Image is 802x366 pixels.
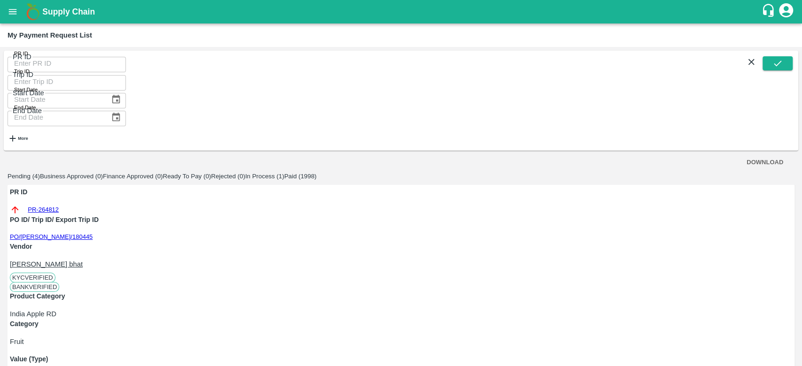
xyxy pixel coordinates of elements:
[10,187,792,197] p: PR ID
[10,215,792,225] p: PO ID/ Trip ID/ Export Trip ID
[23,2,42,21] img: logo
[28,205,59,214] a: PR-264812
[40,173,103,180] button: Business Approved (0)
[10,242,792,252] p: Vendor
[8,126,28,151] button: More
[163,173,211,180] button: Ready To Pay (0)
[761,3,778,20] div: customer-support
[103,173,163,180] button: Finance Approved (0)
[42,7,95,16] b: Supply Chain
[10,273,55,282] span: KYC Verified
[10,309,792,319] p: India Apple RD
[10,319,792,329] p: Category
[10,354,792,364] p: Value (Type)
[8,173,40,180] button: Pending (4)
[743,154,787,171] button: DOWNLOAD
[14,50,28,58] label: PR ID
[107,108,125,126] button: Choose date
[14,86,38,94] label: Start Date
[778,2,794,22] div: account of current user
[8,72,126,90] input: Enter Trip ID
[10,233,93,240] a: PO/[PERSON_NAME]/180445
[14,68,30,76] label: Trip ID
[8,108,103,126] input: End Date
[245,173,284,180] button: In Process (1)
[18,136,28,141] strong: More
[2,1,23,23] button: open drawer
[10,336,792,347] p: Fruit
[10,291,792,301] p: Product Category
[107,91,125,108] button: Choose date
[8,91,103,108] input: Start Date
[211,173,245,180] button: Rejected (0)
[14,104,36,112] label: End Date
[10,259,792,269] p: [PERSON_NAME] bhat
[284,173,317,180] button: Paid (1998)
[8,29,92,41] div: My Payment Request List
[8,54,126,72] input: Enter PR ID
[42,5,761,18] a: Supply Chain
[10,282,59,292] span: Bank Verified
